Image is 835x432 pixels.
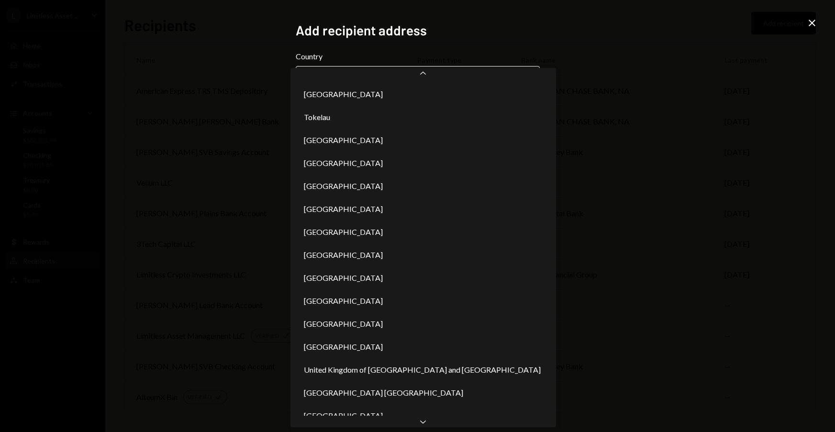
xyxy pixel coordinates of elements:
[304,364,541,376] span: United Kingdom of [GEOGRAPHIC_DATA] and [GEOGRAPHIC_DATA]
[304,180,383,192] span: [GEOGRAPHIC_DATA]
[304,341,383,353] span: [GEOGRAPHIC_DATA]
[304,295,383,307] span: [GEOGRAPHIC_DATA]
[304,157,383,169] span: [GEOGRAPHIC_DATA]
[296,66,540,93] button: Country
[304,226,383,238] span: [GEOGRAPHIC_DATA]
[296,21,540,40] h2: Add recipient address
[304,134,383,146] span: [GEOGRAPHIC_DATA]
[304,203,383,215] span: [GEOGRAPHIC_DATA]
[304,410,383,421] span: [GEOGRAPHIC_DATA]
[304,387,463,399] span: [GEOGRAPHIC_DATA] [GEOGRAPHIC_DATA]
[304,89,383,100] span: [GEOGRAPHIC_DATA]
[304,272,383,284] span: [GEOGRAPHIC_DATA]
[304,111,330,123] span: Tokelau
[304,318,383,330] span: [GEOGRAPHIC_DATA]
[304,249,383,261] span: [GEOGRAPHIC_DATA]
[296,51,540,62] label: Country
